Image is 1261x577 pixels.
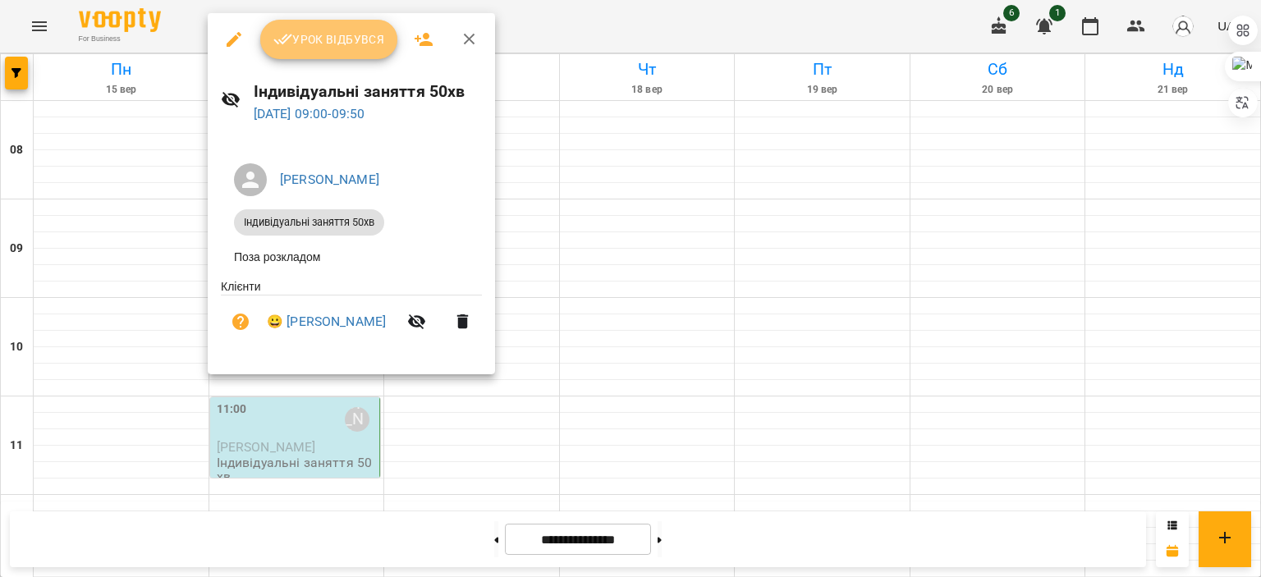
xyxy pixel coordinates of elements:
[254,106,365,121] a: [DATE] 09:00-09:50
[260,20,398,59] button: Урок відбувся
[267,312,386,332] a: 😀 [PERSON_NAME]
[221,302,260,341] button: Візит ще не сплачено. Додати оплату?
[221,278,482,355] ul: Клієнти
[273,30,385,49] span: Урок відбувся
[254,79,483,104] h6: Індивідуальні заняття 50хв
[221,242,482,272] li: Поза розкладом
[234,215,384,230] span: Індивідуальні заняття 50хв
[280,172,379,187] a: [PERSON_NAME]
